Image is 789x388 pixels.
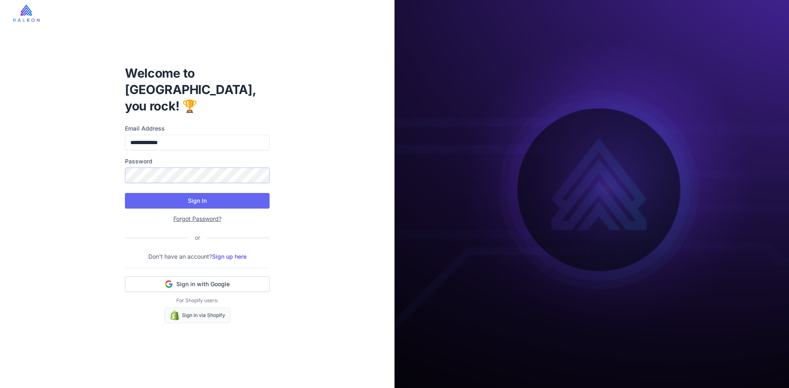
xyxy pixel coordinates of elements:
label: Email Address [125,124,270,133]
p: For Shopify users: [125,297,270,304]
div: or [188,233,207,242]
h1: Welcome to [GEOGRAPHIC_DATA], you rock! 🏆 [125,65,270,114]
button: Sign in with Google [125,276,270,292]
button: Sign In [125,193,270,209]
span: Sign in with Google [176,280,230,288]
label: Password [125,157,270,166]
a: Sign up here [212,253,247,260]
a: Sign in via Shopify [164,308,231,323]
p: Don't have an account? [125,252,270,261]
a: Forgot Password? [173,215,221,222]
img: raleon-logo-whitebg.9aac0268.jpg [13,5,39,22]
